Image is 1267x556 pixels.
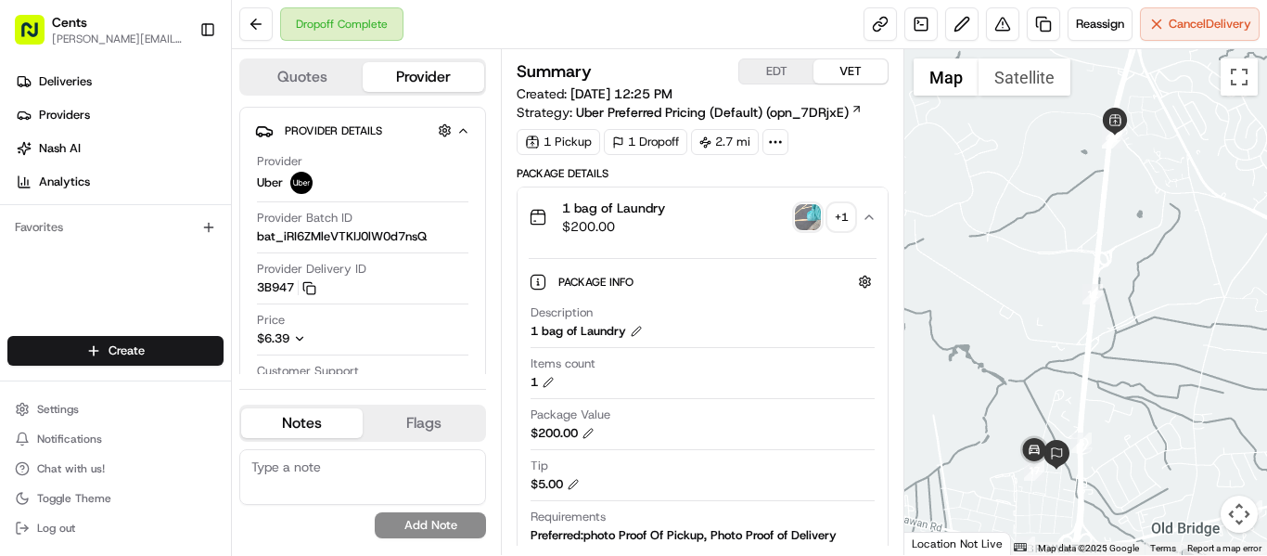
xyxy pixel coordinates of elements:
[531,323,643,340] div: 1 bag of Laundry
[795,204,854,230] button: photo_proof_of_pickup image+1
[531,356,595,372] span: Items count
[517,84,672,103] span: Created:
[813,59,888,84] button: VET
[285,123,382,138] span: Provider Details
[795,204,821,230] img: photo_proof_of_pickup image
[1068,7,1133,41] button: Reassign
[518,187,888,247] button: 1 bag of Laundry$200.00photo_proof_of_pickup image+1
[562,199,665,217] span: 1 bag of Laundry
[1082,284,1103,304] div: 12
[1187,543,1261,553] a: Report a map error
[517,103,863,122] div: Strategy:
[914,58,979,96] button: Show street map
[7,485,224,511] button: Toggle Theme
[52,13,87,32] button: Cents
[7,396,224,422] button: Settings
[517,166,889,181] div: Package Details
[37,461,105,476] span: Chat with us!
[517,63,592,80] h3: Summary
[909,531,970,555] a: Open this area in Google Maps (opens a new window)
[257,330,289,346] span: $6.39
[37,432,102,446] span: Notifications
[531,304,593,321] span: Description
[1024,460,1044,481] div: 17
[7,426,224,452] button: Notifications
[52,32,185,46] button: [PERSON_NAME][EMAIL_ADDRESS][PERSON_NAME][DOMAIN_NAME]
[576,103,863,122] a: Uber Preferred Pricing (Default) (opn_7DRjxE)
[257,175,283,191] span: Uber
[570,85,672,102] span: [DATE] 12:25 PM
[39,107,90,123] span: Providers
[257,153,302,170] span: Provider
[257,312,285,329] span: Price
[1038,543,1139,553] span: Map data ©2025 Google
[558,275,637,290] span: Package Info
[39,140,81,157] span: Nash AI
[37,491,111,506] span: Toggle Theme
[691,129,759,155] div: 2.7 mi
[109,343,145,359] span: Create
[7,67,231,97] a: Deliveries
[241,408,363,438] button: Notes
[531,476,580,493] div: $5.00
[255,115,470,146] button: Provider Details
[290,172,313,194] img: uber-new-logo.jpeg
[1169,16,1251,32] span: Cancel Delivery
[37,521,75,536] span: Log out
[363,62,484,92] button: Provider
[576,103,849,122] span: Uber Preferred Pricing (Default) (opn_7DRjxE)
[531,374,555,391] div: 1
[257,210,352,226] span: Provider Batch ID
[7,456,224,482] button: Chat with us!
[1150,543,1176,553] a: Terms
[531,509,606,525] span: Requirements
[257,228,427,245] span: bat_iRI6ZMleVTKIJ0lW0d7nsQ
[909,531,970,555] img: Google
[1071,433,1092,453] div: 8
[828,204,854,230] div: + 1
[1076,16,1124,32] span: Reassign
[562,217,665,236] span: $200.00
[257,330,420,347] button: $6.39
[7,515,224,541] button: Log out
[39,174,90,190] span: Analytics
[739,59,813,84] button: EDT
[531,407,610,423] span: Package Value
[1014,543,1027,551] button: Keyboard shortcuts
[37,402,79,417] span: Settings
[1140,7,1260,41] button: CancelDelivery
[7,336,224,366] button: Create
[7,213,224,242] div: Favorites
[1221,496,1258,533] button: Map camera controls
[904,532,1011,555] div: Location Not Live
[7,100,231,130] a: Providers
[257,279,316,296] button: 3B947
[39,73,92,90] span: Deliveries
[257,363,359,380] span: Customer Support
[7,134,231,163] a: Nash AI
[531,527,837,544] div: Preferred:photo Proof Of Pickup, Photo Proof of Delivery
[531,425,595,442] div: $200.00
[257,261,366,278] span: Provider Delivery ID
[7,167,231,197] a: Analytics
[1242,500,1262,521] div: 7
[363,408,484,438] button: Flags
[1221,58,1258,96] button: Toggle fullscreen view
[604,129,687,155] div: 1 Dropoff
[517,129,600,155] div: 1 Pickup
[979,58,1070,96] button: Show satellite imagery
[531,458,548,474] span: Tip
[1106,120,1126,140] div: 11
[1102,128,1122,149] div: 10
[241,62,363,92] button: Quotes
[7,7,192,52] button: Cents[PERSON_NAME][EMAIL_ADDRESS][PERSON_NAME][DOMAIN_NAME]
